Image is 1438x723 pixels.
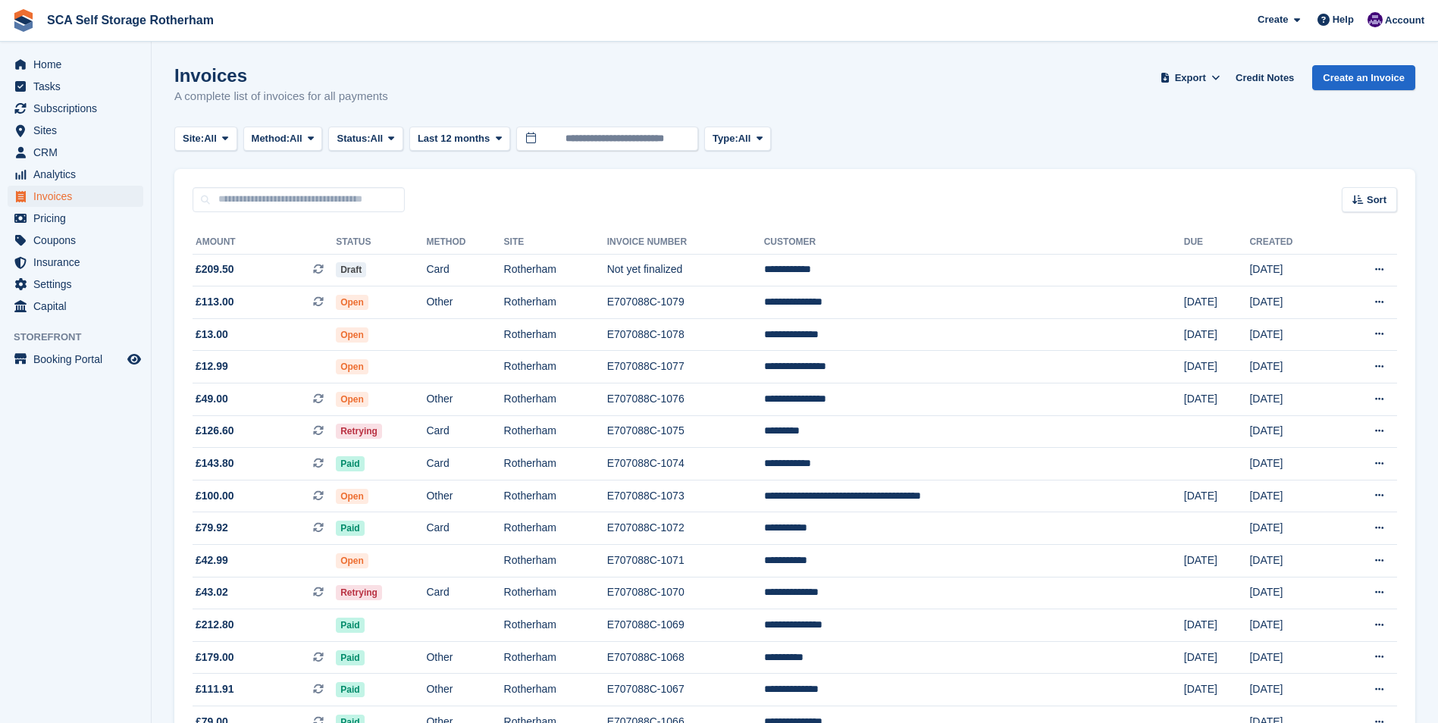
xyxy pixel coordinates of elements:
td: Card [426,448,503,480]
td: E707088C-1068 [607,641,764,674]
span: £126.60 [196,423,234,439]
span: All [290,131,302,146]
span: Pricing [33,208,124,229]
img: Kelly Neesham [1368,12,1383,27]
td: Not yet finalized [607,254,764,286]
td: Rotherham [504,351,607,383]
td: Rotherham [504,577,607,609]
span: Paid [336,456,364,471]
td: Rotherham [504,480,607,512]
span: All [204,131,217,146]
td: [DATE] [1184,545,1250,577]
td: [DATE] [1184,286,1250,319]
a: menu [8,208,143,229]
td: Rotherham [504,254,607,286]
a: menu [8,120,143,141]
td: E707088C-1069 [607,609,764,642]
td: Rotherham [504,674,607,706]
td: Other [426,641,503,674]
span: Booking Portal [33,349,124,370]
span: £49.00 [196,391,228,407]
td: Rotherham [504,383,607,416]
a: menu [8,54,143,75]
th: Amount [193,230,336,255]
a: Credit Notes [1230,65,1300,90]
span: Paid [336,521,364,536]
td: [DATE] [1249,448,1334,480]
span: Paid [336,682,364,697]
a: menu [8,274,143,295]
span: CRM [33,142,124,163]
th: Due [1184,230,1250,255]
span: Open [336,553,368,568]
button: Last 12 months [409,127,510,152]
td: [DATE] [1249,512,1334,545]
a: menu [8,230,143,251]
td: [DATE] [1249,383,1334,416]
td: Rotherham [504,609,607,642]
th: Site [504,230,607,255]
a: menu [8,164,143,185]
td: [DATE] [1249,254,1334,286]
th: Created [1249,230,1334,255]
td: [DATE] [1184,480,1250,512]
a: menu [8,98,143,119]
th: Invoice Number [607,230,764,255]
button: Method: All [243,127,323,152]
span: Type: [713,131,738,146]
span: Retrying [336,585,382,600]
td: E707088C-1078 [607,318,764,351]
td: [DATE] [1249,641,1334,674]
td: E707088C-1070 [607,577,764,609]
td: Other [426,383,503,416]
span: Settings [33,274,124,295]
h1: Invoices [174,65,388,86]
span: All [371,131,384,146]
span: Help [1333,12,1354,27]
td: [DATE] [1249,674,1334,706]
span: £179.00 [196,649,234,665]
td: Rotherham [504,448,607,480]
span: Storefront [14,330,151,345]
td: Other [426,286,503,319]
span: £79.92 [196,520,228,536]
span: £113.00 [196,294,234,310]
span: Open [336,489,368,504]
td: [DATE] [1249,318,1334,351]
td: [DATE] [1249,351,1334,383]
td: [DATE] [1249,545,1334,577]
td: E707088C-1074 [607,448,764,480]
span: Retrying [336,424,382,439]
td: [DATE] [1249,286,1334,319]
span: Capital [33,296,124,317]
span: Invoices [33,186,124,207]
span: £12.99 [196,358,228,374]
span: Site: [183,131,204,146]
td: [DATE] [1249,480,1334,512]
td: [DATE] [1184,641,1250,674]
span: Last 12 months [418,131,490,146]
span: Sites [33,120,124,141]
span: Insurance [33,252,124,273]
td: [DATE] [1184,383,1250,416]
img: stora-icon-8386f47178a22dfd0bd8f6a31ec36ba5ce8667c1dd55bd0f319d3a0aa187defe.svg [12,9,35,32]
a: menu [8,76,143,97]
td: [DATE] [1184,351,1250,383]
span: Open [336,392,368,407]
td: [DATE] [1249,577,1334,609]
td: Rotherham [504,318,607,351]
span: Tasks [33,76,124,97]
span: Home [33,54,124,75]
span: £209.50 [196,261,234,277]
td: Rotherham [504,415,607,448]
span: Open [336,359,368,374]
a: Preview store [125,350,143,368]
td: E707088C-1073 [607,480,764,512]
span: Export [1175,70,1206,86]
td: E707088C-1075 [607,415,764,448]
span: £100.00 [196,488,234,504]
span: Create [1258,12,1288,27]
a: menu [8,186,143,207]
button: Export [1157,65,1223,90]
td: Rotherham [504,286,607,319]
